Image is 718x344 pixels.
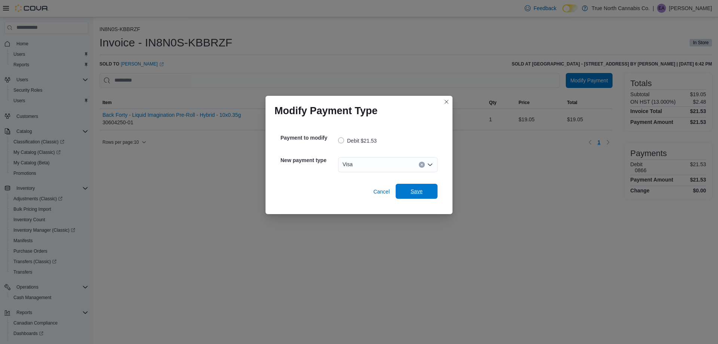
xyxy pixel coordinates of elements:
button: Save [396,184,438,199]
h5: New payment type [280,153,337,168]
span: Visa [343,160,353,169]
span: Save [411,188,423,195]
label: Debit $21.53 [338,136,377,145]
h1: Modify Payment Type [274,105,378,117]
button: Clear input [419,162,425,168]
span: Cancel [373,188,390,195]
button: Open list of options [427,162,433,168]
button: Cancel [370,184,393,199]
h5: Payment to modify [280,130,337,145]
button: Closes this modal window [442,97,451,106]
